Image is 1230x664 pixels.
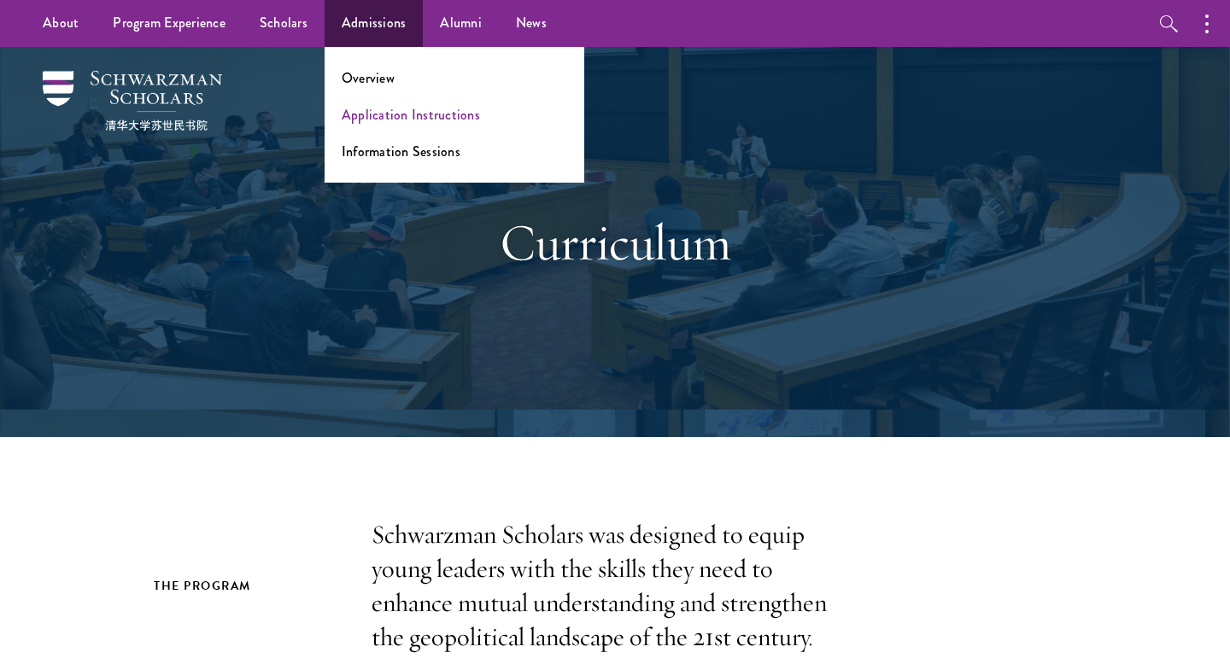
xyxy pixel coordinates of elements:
a: Application Instructions [342,105,480,125]
p: Schwarzman Scholars was designed to equip young leaders with the skills they need to enhance mutu... [372,518,858,655]
h1: Curriculum [320,212,910,273]
a: Information Sessions [342,142,460,161]
a: Overview [342,68,395,88]
img: Schwarzman Scholars [43,71,222,131]
h2: The Program [154,575,337,597]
